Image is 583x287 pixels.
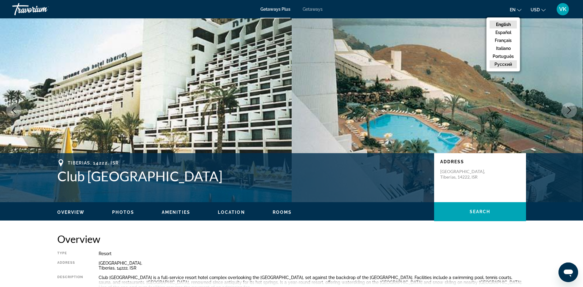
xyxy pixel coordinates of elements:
button: Previous image [6,103,21,118]
div: Address [57,261,83,270]
button: Overview [57,210,85,215]
span: Amenities [162,210,190,215]
button: Amenities [162,210,190,215]
button: English [490,21,517,28]
span: Rooms [273,210,292,215]
button: Español [490,28,517,36]
button: Français [490,36,517,44]
span: en [510,7,516,12]
button: русский [490,60,517,68]
a: Getaways Plus [260,7,290,12]
button: User Menu [555,3,571,16]
div: Type [57,251,83,256]
button: Change currency [531,5,546,14]
span: USD [531,7,540,12]
h1: Club [GEOGRAPHIC_DATA] [57,168,428,184]
span: Search [470,209,490,214]
button: Next image [562,103,577,118]
p: [GEOGRAPHIC_DATA], Tiberias, 14222, ISR [440,169,489,180]
button: Search [434,202,526,221]
span: Overview [57,210,85,215]
h2: Overview [57,233,526,245]
button: Português [490,52,517,60]
div: Resort [99,251,526,256]
span: VK [559,6,566,12]
button: Photos [112,210,134,215]
a: Getaways [303,7,323,12]
span: Location [218,210,245,215]
span: Photos [112,210,134,215]
p: Address [440,159,520,164]
button: Italiano [490,44,517,52]
iframe: Кнопка запуска окна обмена сообщениями [558,262,578,282]
button: Rooms [273,210,292,215]
span: Tiberias, 14222, ISR [68,160,119,165]
div: [GEOGRAPHIC_DATA], Tiberias, 14222, ISR [99,261,526,270]
a: Travorium [12,1,74,17]
button: Change language [510,5,521,14]
button: Location [218,210,245,215]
